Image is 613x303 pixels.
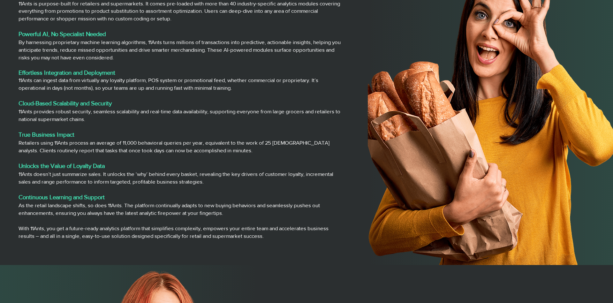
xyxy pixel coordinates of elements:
[19,139,342,154] p: Retailers using 11Ants process an average of 11,000 behavioral queries per year, equivalent to th...
[19,224,342,240] p: With 11Ants, you get a future-ready analytics platform that simplifies complexity, empowers your ...
[19,194,105,201] span: Continuous Learning and Support
[19,163,105,169] span: Unlocks the Value of Loyalty Data
[19,108,342,123] p: 11Ants provides robust security, seamless scalability and real-time data availability, supporting...
[19,100,112,107] span: Cloud-Based Scalability and Security
[19,38,342,61] p: By harnessing proprietary machine learning algorithms, 11Ants turns millions of transactions into...
[19,170,342,186] p: 11Ants doesn’t just summarize sales. It unlocks the ‘why’ behind every basket, revealing the key ...
[19,76,342,92] p: 11Ants can ingest data from virtually any loyalty platform, POS system or promotional feed, wheth...
[19,201,342,217] p: As the retail landscape shifts, so does 11Ants. The platform continually adapts to new buying beh...
[19,69,115,76] span: Effortless Integration and Deployment
[19,31,106,37] span: Powerful AI, No Specialist Needed
[19,131,74,138] span: True Business Impact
